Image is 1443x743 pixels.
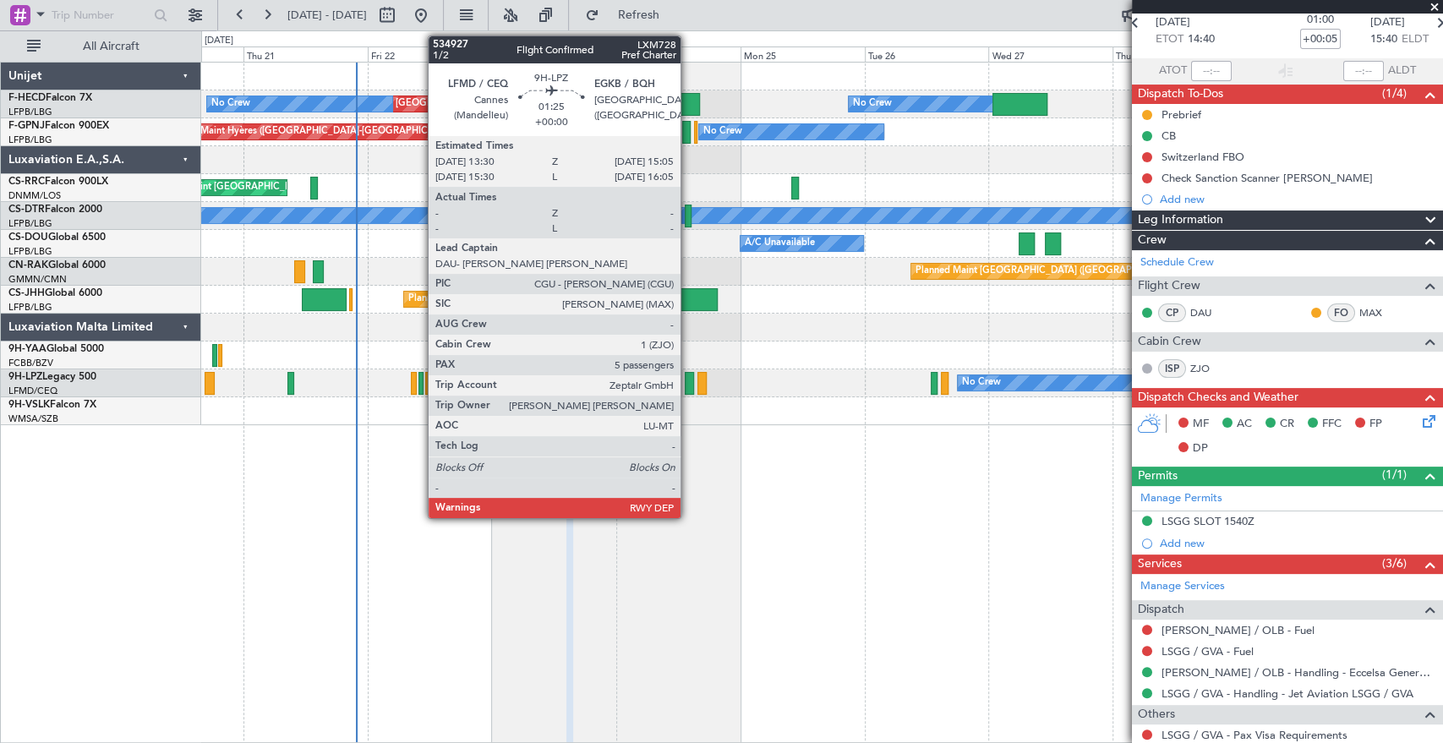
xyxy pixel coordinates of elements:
a: ZJO [1190,361,1228,376]
div: No Crew [211,91,250,117]
span: (3/6) [1382,555,1407,572]
a: Manage Services [1140,578,1225,595]
span: Permits [1138,467,1178,486]
span: Others [1138,705,1175,724]
div: Prebrief [1162,107,1201,122]
div: No Crew [962,370,1001,396]
span: MF [1193,416,1209,433]
span: Refresh [603,9,674,21]
div: Wed 27 [988,46,1112,62]
button: All Aircraft [19,33,183,60]
div: ISP [1158,359,1186,378]
span: Dispatch [1138,600,1184,620]
span: [DATE] - [DATE] [287,8,367,23]
a: Schedule Crew [1140,254,1214,271]
a: CS-RRCFalcon 900LX [8,177,108,187]
a: GMMN/CMN [8,273,67,286]
div: Thu 21 [243,46,368,62]
a: F-GPNJFalcon 900EX [8,121,109,131]
a: 9H-LPZLegacy 500 [8,372,96,382]
div: No Crew [703,119,742,145]
a: WMSA/SZB [8,412,58,425]
span: [DATE] [1156,14,1190,31]
div: Sun 24 [616,46,741,62]
span: Cabin Crew [1138,332,1201,352]
a: [PERSON_NAME] / OLB - Fuel [1162,623,1315,637]
a: LFPB/LBG [8,217,52,230]
span: All Aircraft [44,41,178,52]
span: Flight Crew [1138,276,1200,296]
a: FCBB/BZV [8,357,53,369]
span: Dispatch To-Dos [1138,85,1223,104]
a: 9H-VSLKFalcon 7X [8,400,96,410]
a: LSGG / GVA - Handling - Jet Aviation LSGG / GVA [1162,686,1413,701]
span: CS-RRC [8,177,45,187]
a: LFPB/LBG [8,301,52,314]
span: ELDT [1402,31,1429,48]
a: F-HECDFalcon 7X [8,93,92,103]
button: Refresh [577,2,679,29]
span: F-GPNJ [8,121,45,131]
div: Add new [1160,192,1435,206]
a: LFPB/LBG [8,245,52,258]
div: FO [1327,303,1355,322]
a: DNMM/LOS [8,189,61,202]
a: LFPB/LBG [8,134,52,146]
span: AC [1237,416,1252,433]
div: LSGG SLOT 1540Z [1162,514,1254,528]
span: Leg Information [1138,210,1223,230]
span: 9H-VSLK [8,400,50,410]
span: (1/4) [1382,85,1407,102]
div: AOG Maint Hyères ([GEOGRAPHIC_DATA]-[GEOGRAPHIC_DATA]) [176,119,462,145]
span: DP [1193,440,1208,457]
a: CS-DOUGlobal 6500 [8,232,106,243]
a: LFMD/CEQ [8,385,57,397]
span: CS-JHH [8,288,45,298]
span: 14:40 [1188,31,1215,48]
span: CS-DTR [8,205,45,215]
div: Thu 28 [1112,46,1237,62]
div: Planned Maint [GEOGRAPHIC_DATA] ([GEOGRAPHIC_DATA]) [916,259,1182,284]
a: CS-DTRFalcon 2000 [8,205,102,215]
a: LSGG / GVA - Fuel [1162,644,1254,658]
span: ALDT [1388,63,1416,79]
div: No Crew [853,91,892,117]
div: CB [1162,128,1176,143]
a: LFPB/LBG [8,106,52,118]
a: DAU [1190,305,1228,320]
span: Dispatch Checks and Weather [1138,388,1298,407]
span: 9H-YAA [8,344,46,354]
div: Add new [1160,536,1435,550]
input: Trip Number [52,3,149,28]
div: A/C Unavailable [745,231,815,256]
a: [PERSON_NAME] / OLB - Handling - Eccelsa General Aviation [PERSON_NAME] / OLB [1162,665,1435,680]
span: 15:40 [1370,31,1397,48]
span: [DATE] [1370,14,1405,31]
div: Switzerland FBO [1162,150,1244,164]
div: Mon 25 [741,46,865,62]
a: 9H-YAAGlobal 5000 [8,344,104,354]
a: CN-RAKGlobal 6000 [8,260,106,270]
div: Check Sanction Scanner [PERSON_NAME] [1162,171,1373,185]
span: ETOT [1156,31,1183,48]
a: MAX [1359,305,1397,320]
span: 01:00 [1307,12,1334,29]
input: --:-- [1191,61,1232,81]
a: Manage Permits [1140,490,1222,507]
span: Services [1138,555,1182,574]
span: FFC [1322,416,1342,433]
div: Sat 23 [492,46,616,62]
div: CP [1158,303,1186,322]
a: CS-JHHGlobal 6000 [8,288,102,298]
div: Tue 26 [865,46,989,62]
div: Planned Maint [GEOGRAPHIC_DATA] ([GEOGRAPHIC_DATA]) [150,175,416,200]
span: F-HECD [8,93,46,103]
div: Planned Maint [GEOGRAPHIC_DATA] ([GEOGRAPHIC_DATA]) [408,287,675,312]
div: [DATE] [205,34,233,48]
div: Fri 22 [368,46,492,62]
a: LSGG / GVA - Pax Visa Requirements [1162,728,1347,742]
span: CS-DOU [8,232,48,243]
span: FP [1369,416,1382,433]
span: ATOT [1159,63,1187,79]
span: CN-RAK [8,260,48,270]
